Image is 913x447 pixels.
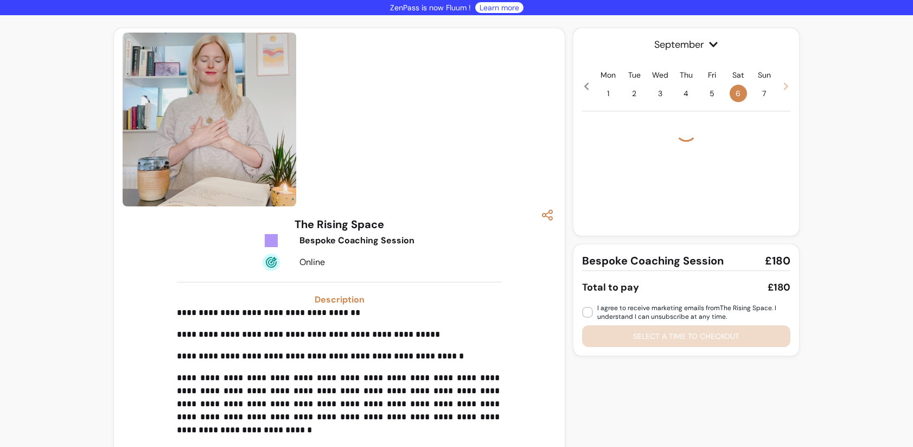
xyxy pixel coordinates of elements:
div: £180 [768,280,790,295]
div: Total to pay [582,280,639,295]
img: Tickets Icon [263,232,280,249]
span: September [582,37,790,52]
span: 5 [704,85,721,102]
img: https://d3pz9znudhj10h.cloudfront.net/5c462912-31c1-43e8-b0b2-5f0490bde4dd [123,33,296,206]
span: 7 [756,85,773,102]
span: 2 [625,85,643,102]
p: Wed [652,70,668,80]
p: Thu [680,70,693,80]
div: Loading [675,120,697,142]
div: Bespoke Coaching Session [299,234,431,247]
span: 3 [652,85,669,102]
h3: The Rising Space [295,217,384,232]
span: 1 [599,85,617,102]
div: Online [299,256,431,269]
p: Mon [601,70,616,80]
p: Fri [708,70,716,80]
span: 4 [678,85,695,102]
span: £180 [765,253,790,268]
span: 6 [730,85,747,102]
p: Sun [758,70,771,80]
p: ZenPass is now Fluum ! [390,2,471,13]
a: Learn more [480,2,519,13]
p: Sat [732,70,744,80]
span: Bespoke Coaching Session [582,253,724,268]
h3: Description [177,293,502,306]
p: Tue [628,70,641,80]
